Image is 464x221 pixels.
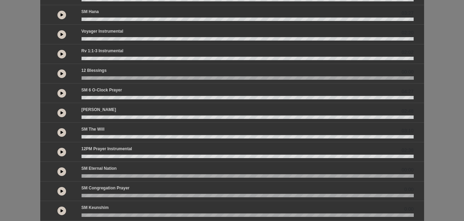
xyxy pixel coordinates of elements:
span: 03:27 [401,10,413,17]
span: 00:00 [401,68,413,76]
p: SM The Will [82,126,105,132]
p: SM Keunshim [82,205,109,211]
span: 0.00 [404,186,413,193]
span: 00:00 [401,166,413,174]
span: 0.00 [404,206,413,213]
span: 02:48 [401,108,413,115]
p: Rv 1:1-3 Instrumental [82,48,123,54]
p: 12PM Prayer Instrumental [82,146,132,152]
span: 03:10 [401,127,413,134]
p: Voyager Instrumental [82,28,123,34]
span: 02:20 [401,29,413,36]
span: 02:02 [401,49,413,56]
p: SM Eternal Nation [82,165,117,172]
p: SM 6 o-clock prayer [82,87,122,93]
p: [PERSON_NAME] [82,107,116,113]
p: SM Hana [82,9,99,15]
span: 02:38 [401,147,413,154]
p: 12 Blessings [82,67,107,74]
p: SM Congregation Prayer [82,185,130,191]
span: 04:27 [401,88,413,95]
